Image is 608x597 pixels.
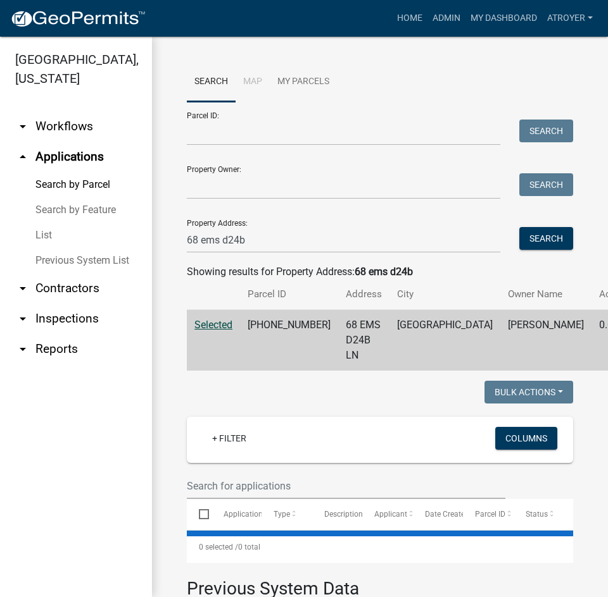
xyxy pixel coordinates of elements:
[270,62,337,102] a: My Parcels
[519,173,573,196] button: Search
[412,499,463,529] datatable-header-cell: Date Created
[187,531,573,563] div: 0 total
[355,266,413,278] strong: 68 ems d24b
[324,510,363,519] span: Description
[15,281,30,296] i: arrow_drop_down
[199,543,238,551] span: 0 selected /
[362,499,413,529] datatable-header-cell: Applicant
[187,264,573,280] div: Showing results for Property Address:
[427,6,465,30] a: Admin
[484,381,573,403] button: Bulk Actions
[194,319,232,331] a: Selected
[15,342,30,357] i: arrow_drop_down
[526,510,548,519] span: Status
[224,510,293,519] span: Application Number
[500,280,592,309] th: Owner Name
[187,62,236,102] a: Search
[374,510,407,519] span: Applicant
[495,427,557,450] button: Columns
[465,6,542,30] a: My Dashboard
[542,6,598,30] a: atroyer
[202,427,256,450] a: + Filter
[519,227,573,250] button: Search
[463,499,514,529] datatable-header-cell: Parcel ID
[392,6,427,30] a: Home
[389,310,500,371] td: [GEOGRAPHIC_DATA]
[519,120,573,142] button: Search
[187,499,211,529] datatable-header-cell: Select
[312,499,362,529] datatable-header-cell: Description
[500,310,592,371] td: [PERSON_NAME]
[240,280,338,309] th: Parcel ID
[389,280,500,309] th: City
[338,310,389,371] td: 68 EMS D24B LN
[15,149,30,164] i: arrow_drop_up
[338,280,389,309] th: Address
[475,510,505,519] span: Parcel ID
[211,499,262,529] datatable-header-cell: Application Number
[15,311,30,326] i: arrow_drop_down
[240,310,338,371] td: [PHONE_NUMBER]
[274,510,290,519] span: Type
[15,119,30,134] i: arrow_drop_down
[262,499,312,529] datatable-header-cell: Type
[513,499,564,529] datatable-header-cell: Status
[187,473,505,499] input: Search for applications
[425,510,469,519] span: Date Created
